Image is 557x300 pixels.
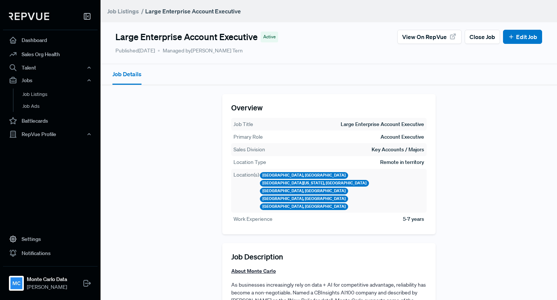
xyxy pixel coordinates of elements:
a: Edit Job [508,32,537,41]
th: Location(s) [233,171,260,210]
th: Work Experience [233,215,273,223]
a: Settings [3,232,98,246]
a: Monte Carlo DataMonte Carlo Data[PERSON_NAME] [3,266,98,294]
button: Edit Job [503,30,542,44]
span: Managed by [PERSON_NAME] Tern [158,47,243,55]
strong: Large Enterprise Account Executive [145,7,241,15]
a: Dashboard [3,33,98,47]
p: Published [DATE] [115,47,155,55]
a: Battlecards [3,114,98,128]
th: Sales Division [233,145,265,154]
button: Talent [3,61,98,74]
button: View on RepVue [397,30,462,44]
span: View on RepVue [402,32,447,41]
span: / [141,7,144,15]
td: Account Executive [380,133,424,141]
a: Sales Org Health [3,47,98,61]
button: RepVue Profile [3,128,98,141]
button: Job Details [112,64,141,85]
a: Job Ads [13,100,108,112]
div: [GEOGRAPHIC_DATA][US_STATE], [GEOGRAPHIC_DATA] [260,180,369,187]
th: Location Type [233,158,267,167]
img: Monte Carlo Data [10,277,22,289]
button: Jobs [3,74,98,87]
strong: Monte Carlo Data [27,275,67,283]
td: Large Enterprise Account Executive [340,120,424,129]
th: Job Title [233,120,254,129]
a: Job Listings [107,7,139,16]
th: Primary Role [233,133,263,141]
td: Key Accounts / Majors [371,145,424,154]
td: Remote in territory [380,158,424,167]
a: Job Listings [13,88,108,100]
td: 5-7 years [402,215,424,223]
a: Notifications [3,246,98,260]
span: Close Job [470,32,495,41]
span: Active [263,33,276,40]
h5: Job Description [231,252,427,261]
div: [GEOGRAPHIC_DATA], [GEOGRAPHIC_DATA] [260,196,348,202]
u: About Monte Carlo [231,267,276,274]
button: Close Job [465,30,500,44]
h5: Overview [231,103,427,112]
div: [GEOGRAPHIC_DATA], [GEOGRAPHIC_DATA] [260,203,348,210]
img: RepVue [9,13,49,20]
span: [PERSON_NAME] [27,283,67,291]
div: [GEOGRAPHIC_DATA], [GEOGRAPHIC_DATA] [260,172,348,179]
div: [GEOGRAPHIC_DATA], [GEOGRAPHIC_DATA] [260,188,348,194]
h4: Large Enterprise Account Executive [115,32,258,42]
